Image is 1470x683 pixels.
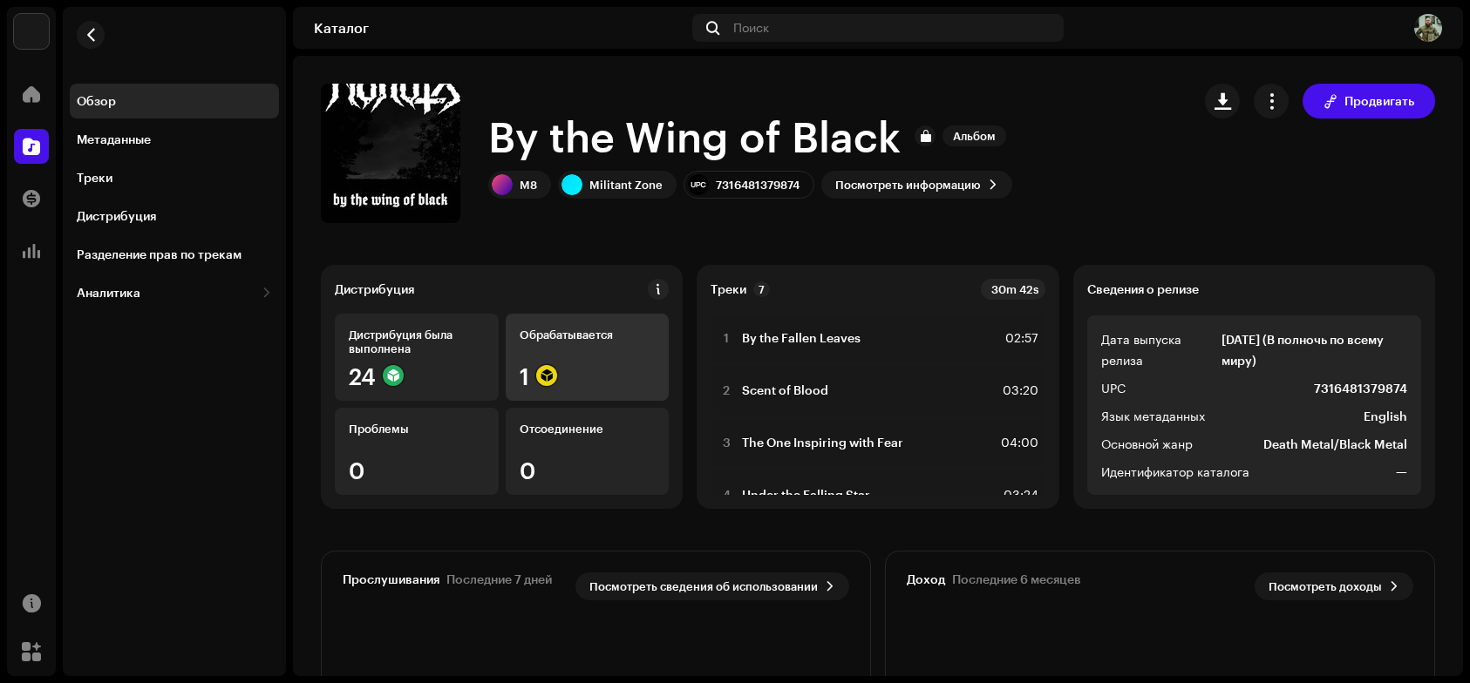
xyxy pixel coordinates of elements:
strong: English [1364,406,1407,427]
img: 4f352ab7-c6b2-4ec4-b97a-09ea22bd155f [14,14,49,49]
div: 02:57 [1000,328,1038,348]
div: 03:20 [1000,380,1038,401]
re-m-nav-dropdown: Аналитика [70,275,279,310]
div: Последние 6 месяцев [952,572,1081,586]
div: Дистрибуция [77,209,156,223]
strong: Сведения о релизе [1087,282,1199,296]
span: UPC [1101,378,1126,399]
img: 4d9c2c7c-ff15-4c0c-bc68-912fa6c5d23a [1414,14,1442,42]
strong: Death Metal/Black Metal [1263,434,1407,455]
button: Продвигать [1303,84,1435,118]
div: Каталог [314,21,685,35]
button: Посмотреть сведения об использовании [575,572,849,600]
strong: Under the Falling Star [742,488,870,502]
div: Последние 7 дней [446,572,552,586]
p-badge: 7 [753,281,770,297]
span: Посмотреть доходы [1269,569,1382,604]
re-m-nav-item: Обзор [70,84,279,118]
span: Дата выпуска релиза [1101,329,1218,371]
strong: By the Fallen Leaves [742,331,861,345]
div: 30m 42s [981,279,1045,300]
div: 04:00 [1000,432,1038,453]
div: Обрабатывается [520,328,656,341]
div: M8 [520,178,537,192]
div: Аналитика [77,286,140,300]
button: Посмотреть информацию [821,171,1012,199]
re-m-nav-item: Дистрибуция [70,199,279,233]
div: Треки [77,171,112,185]
strong: The One Inspiring with Fear [742,436,903,450]
span: Посмотреть сведения об использовании [589,569,818,604]
strong: [DATE] (В полночь по всему миру) [1222,329,1407,371]
div: Проблемы [349,422,485,436]
span: Продвигать [1344,84,1414,118]
strong: 7316481379874 [1314,378,1407,399]
div: Доход [907,572,945,586]
span: Идентификатор каталога [1101,462,1249,483]
div: Разделение прав по трекам [77,247,242,261]
div: Прослушивания [343,572,439,586]
span: Основной жанр [1101,434,1193,455]
span: Язык метаданных [1101,406,1205,427]
re-m-nav-item: Метаданные [70,122,279,157]
button: Посмотреть доходы [1255,572,1413,600]
div: Обзор [77,94,116,108]
span: Поиск [733,21,769,35]
strong: Scent of Blood [742,383,828,397]
div: Дистрибуция [335,282,414,296]
re-m-nav-item: Треки [70,160,279,195]
div: Отсоединение [520,422,656,436]
span: Посмотреть информацию [835,167,981,202]
strong: — [1396,462,1407,483]
strong: Треки [711,282,746,296]
div: Метаданные [77,132,151,146]
h1: By the Wing of Black [488,108,901,164]
re-m-nav-item: Разделение прав по трекам [70,237,279,272]
div: 03:24 [1000,484,1038,505]
span: Альбом [943,125,1006,146]
div: 7316481379874 [716,178,800,192]
div: Дистрибуция была выполнена [349,328,485,355]
div: Militant Zone [589,178,663,192]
